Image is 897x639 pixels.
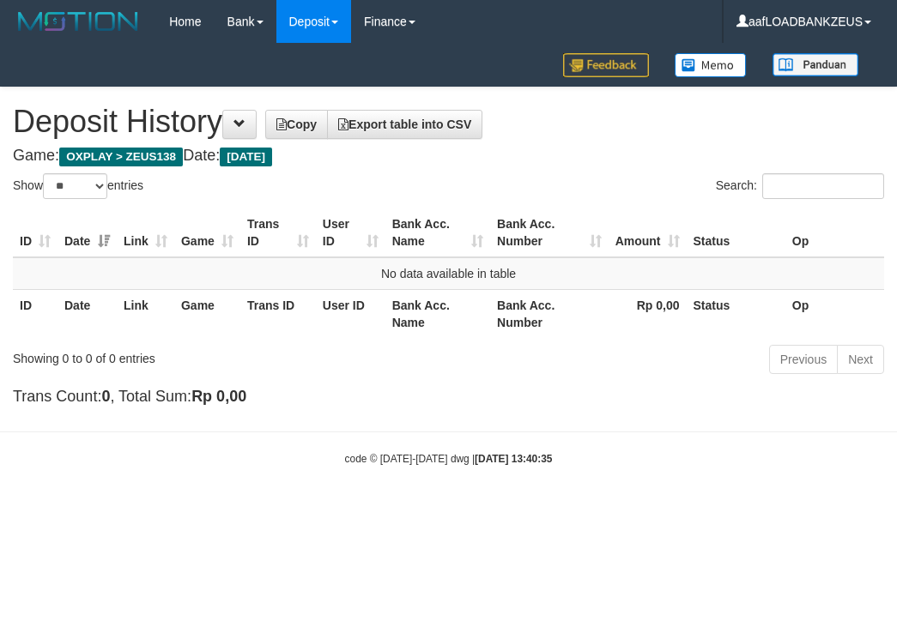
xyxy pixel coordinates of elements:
label: Show entries [13,173,143,199]
th: Game: activate to sort column ascending [174,208,240,257]
span: Export table into CSV [338,118,471,131]
h4: Trans Count: , Total Sum: [13,389,884,406]
th: Op [785,289,884,338]
small: code © [DATE]-[DATE] dwg | [345,453,553,465]
strong: 0 [101,388,110,405]
img: MOTION_logo.png [13,9,143,34]
th: Date: activate to sort column ascending [58,208,117,257]
a: Previous [769,345,838,374]
strong: [DATE] 13:40:35 [475,453,552,465]
img: Feedback.jpg [563,53,649,77]
strong: Rp 0,00 [637,298,680,312]
th: Date [58,289,117,338]
th: User ID [316,289,385,338]
th: ID [13,289,58,338]
th: Amount: activate to sort column ascending [609,208,687,257]
th: ID: activate to sort column ascending [13,208,58,257]
th: User ID: activate to sort column ascending [316,208,385,257]
strong: Rp 0,00 [191,388,246,405]
img: Button%20Memo.svg [675,53,747,77]
span: Copy [276,118,317,131]
th: Link: activate to sort column ascending [117,208,174,257]
th: Game [174,289,240,338]
h1: Deposit History [13,105,884,139]
th: Status [687,208,785,257]
th: Bank Acc. Number: activate to sort column ascending [490,208,608,257]
th: Bank Acc. Number [490,289,608,338]
input: Search: [762,173,884,199]
span: OXPLAY > ZEUS138 [59,148,183,166]
img: panduan.png [773,53,858,76]
a: Export table into CSV [327,110,482,139]
a: Copy [265,110,328,139]
th: Op [785,208,884,257]
label: Search: [716,173,884,199]
th: Bank Acc. Name [385,289,490,338]
h4: Game: Date: [13,148,884,165]
select: Showentries [43,173,107,199]
div: Showing 0 to 0 of 0 entries [13,343,361,367]
th: Trans ID [240,289,316,338]
th: Trans ID: activate to sort column ascending [240,208,316,257]
th: Status [687,289,785,338]
th: Link [117,289,174,338]
a: Next [837,345,884,374]
td: No data available in table [13,257,884,290]
th: Bank Acc. Name: activate to sort column ascending [385,208,490,257]
span: [DATE] [220,148,272,166]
